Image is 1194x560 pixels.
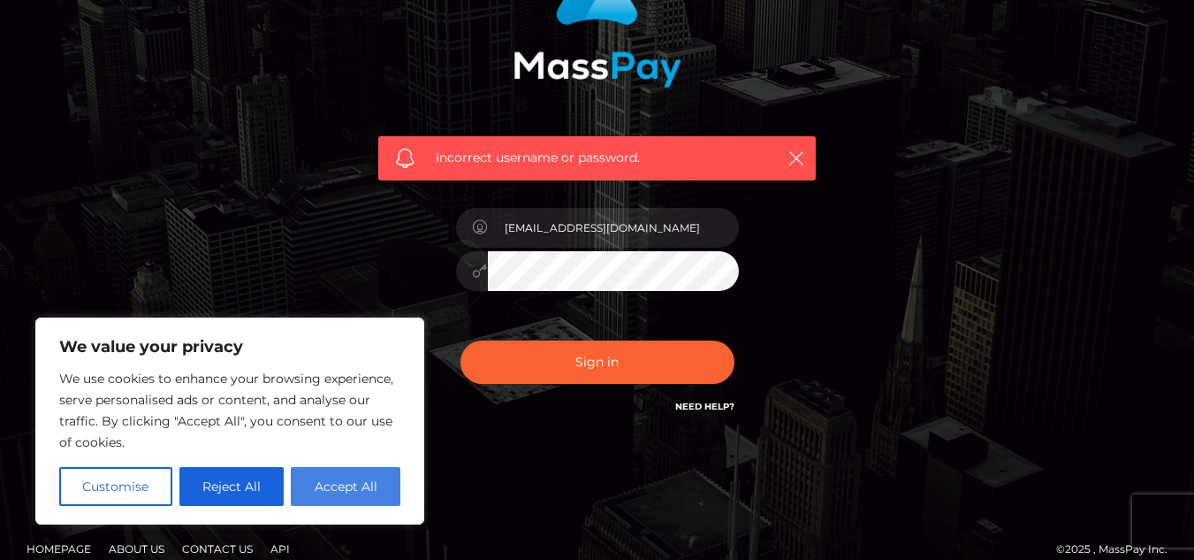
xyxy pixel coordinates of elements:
input: Username... [488,208,739,248]
button: Sign in [460,341,734,384]
span: Incorrect username or password. [436,149,758,167]
div: We value your privacy [35,318,424,525]
button: Reject All [179,467,285,506]
button: Customise [59,467,172,506]
p: We use cookies to enhance your browsing experience, serve personalised ads or content, and analys... [59,368,400,453]
a: Need Help? [675,401,734,412]
div: © 2025 , MassPay Inc. [1056,540,1181,559]
p: We value your privacy [59,336,400,357]
button: Accept All [291,467,400,506]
